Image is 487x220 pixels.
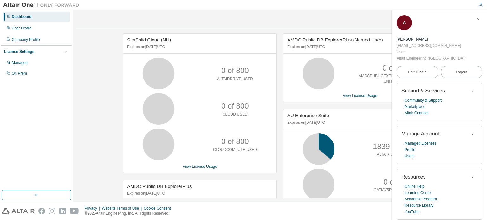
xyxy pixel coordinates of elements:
[144,206,174,211] div: Cookie Consent
[401,174,425,179] span: Resources
[70,208,79,214] img: youtube.svg
[127,44,271,50] p: Expires on [DATE] UTC
[213,147,257,153] p: CLOUDCOMPUTE USED
[49,208,55,214] img: instagram.svg
[403,21,406,25] span: A
[4,49,34,54] div: License Settings
[441,66,483,78] button: Logout
[384,177,407,187] p: 0 of 10
[12,14,32,19] div: Dashboard
[359,73,432,84] p: AMDCPUBLICEXPLORERPLUSFEATURE UNITS USED
[401,131,439,136] span: Manage Account
[397,66,438,78] a: Edit Profile
[221,65,249,76] p: 0 of 800
[397,36,465,42] div: Anvesh Katta
[2,208,35,214] img: altair_logo.svg
[405,147,415,153] a: Profile
[127,191,271,196] p: Expires on [DATE] UTC
[12,71,27,76] div: On Prem
[405,104,425,110] a: Marketplace
[374,187,417,193] p: CATIAV5READER USED
[405,202,433,209] a: Resource Library
[405,110,428,116] a: Altair Connect
[287,44,431,50] p: Expires on [DATE] UTC
[223,112,248,117] p: CLOUD USED
[127,184,192,189] span: AMDC Public DB ExplorerPlus
[217,76,253,82] p: ALTAIRDRIVE USED
[408,70,426,75] span: Edit Profile
[221,101,249,111] p: 0 of 800
[3,2,82,8] img: Altair One
[397,42,465,49] div: [EMAIL_ADDRESS][DOMAIN_NAME]
[85,211,175,216] p: © 2025 Altair Engineering, Inc. All Rights Reserved.
[405,140,437,147] a: Managed Licenses
[102,206,144,211] div: Website Terms of Use
[287,113,329,118] span: AU Enterprise Suite
[397,55,465,61] div: Altair Engineering ([GEOGRAPHIC_DATA])
[343,93,377,98] a: View License Usage
[59,208,66,214] img: linkedin.svg
[38,208,45,214] img: facebook.svg
[405,209,419,215] a: YouTube
[12,26,32,31] div: User Profile
[405,196,437,202] a: Academic Program
[12,60,28,65] div: Managed
[401,88,445,93] span: Support & Services
[456,69,467,75] span: Logout
[221,136,249,147] p: 0 of 800
[397,49,465,55] div: User
[127,37,171,42] span: SimSolid Cloud (NU)
[405,97,442,104] a: Community & Support
[382,63,408,73] p: 0 of 0.8
[405,153,414,159] a: Users
[12,37,40,42] div: Company Profile
[287,120,431,125] p: Expires on [DATE] UTC
[405,183,425,190] a: Online Help
[287,37,383,42] span: AMDC Public DB ExplorerPlus (Named User)
[85,206,102,211] div: Privacy
[373,141,417,152] p: 1839 of 5000
[405,190,432,196] a: Learning Center
[377,152,413,157] p: ALTAIR UNITS USED
[183,164,217,169] a: View License Usage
